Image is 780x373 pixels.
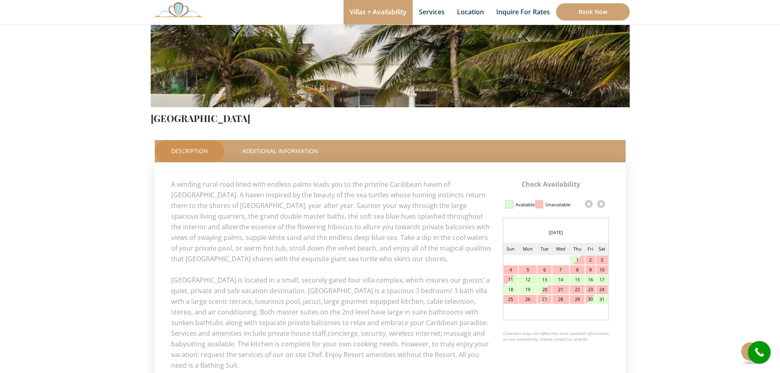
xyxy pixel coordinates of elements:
[504,275,518,284] div: 11
[570,243,585,255] td: Thu
[538,285,552,294] div: 20
[570,285,585,294] div: 22
[504,295,518,304] div: 25
[586,265,595,274] div: 9
[538,295,552,304] div: 27
[596,243,608,255] td: Sat
[596,265,608,274] div: 10
[570,275,585,284] div: 15
[155,140,224,162] a: Description
[151,112,250,124] a: [GEOGRAPHIC_DATA]
[750,343,769,362] i: call
[519,275,536,284] div: 12
[586,275,595,284] div: 16
[570,295,585,304] div: 29
[518,243,537,255] td: Mon
[570,265,585,274] div: 8
[570,255,585,264] div: 1
[226,140,335,162] a: Additional Information
[504,265,518,274] div: 4
[519,265,536,274] div: 5
[504,285,518,294] div: 18
[596,295,608,304] div: 31
[585,243,596,255] td: Fri
[538,275,552,284] div: 13
[748,341,771,364] a: call
[151,2,206,17] img: Awesome Logo
[519,285,536,294] div: 19
[545,198,570,212] div: Unavailable
[515,198,535,212] div: Available
[552,243,570,255] td: Wed
[503,226,608,239] div: [DATE]
[552,285,569,294] div: 21
[552,275,569,284] div: 14
[552,265,569,274] div: 7
[538,265,552,274] div: 6
[537,243,552,255] td: Tue
[586,255,595,264] div: 2
[519,295,536,304] div: 26
[586,295,595,304] div: 30
[596,255,608,264] div: 3
[171,179,609,264] p: A winding rural road lined with endless palms leads you to the pristine Caribbean haven of [GEOGR...
[596,285,608,294] div: 24
[596,275,608,284] div: 17
[586,285,595,294] div: 23
[503,243,519,255] td: Sun
[171,275,609,371] p: [GEOGRAPHIC_DATA] is located in a small, securely gated four villa complex, which insures our gue...
[556,3,630,20] a: Book Now
[552,295,569,304] div: 28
